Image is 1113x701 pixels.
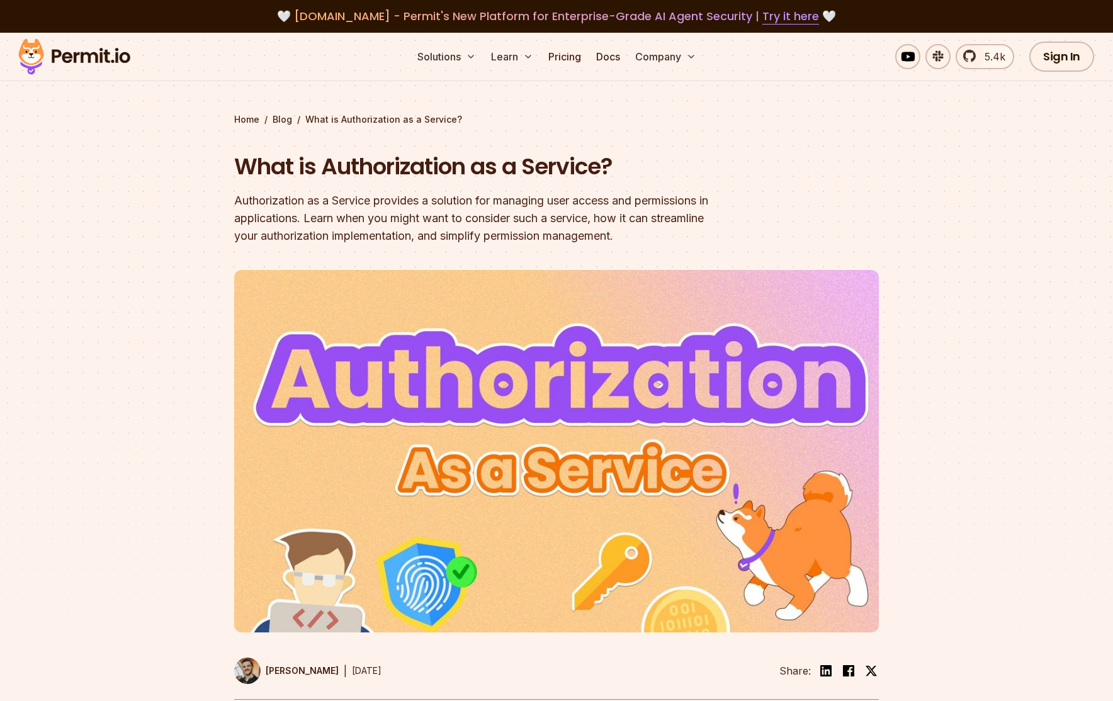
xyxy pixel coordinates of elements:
[977,49,1005,64] span: 5.4k
[762,8,819,25] a: Try it here
[273,113,292,126] a: Blog
[294,8,819,24] span: [DOMAIN_NAME] - Permit's New Platform for Enterprise-Grade AI Agent Security |
[1029,42,1094,72] a: Sign In
[234,270,879,632] img: What is Authorization as a Service?
[13,35,136,78] img: Permit logo
[234,113,879,126] div: / /
[30,8,1083,25] div: 🤍 🤍
[779,663,811,678] li: Share:
[234,658,339,684] a: [PERSON_NAME]
[841,663,856,678] img: facebook
[543,44,586,69] a: Pricing
[352,665,381,676] time: [DATE]
[412,44,481,69] button: Solutions
[234,151,718,182] h1: What is Authorization as a Service?
[591,44,625,69] a: Docs
[234,658,261,684] img: Daniel Bass
[266,665,339,677] p: [PERSON_NAME]
[865,665,878,677] img: twitter
[344,663,347,678] div: |
[234,192,718,245] div: Authorization as a Service provides a solution for managing user access and permissions in applic...
[234,113,259,126] a: Home
[956,44,1014,69] a: 5.4k
[486,44,538,69] button: Learn
[818,663,833,678] img: linkedin
[630,44,701,69] button: Company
